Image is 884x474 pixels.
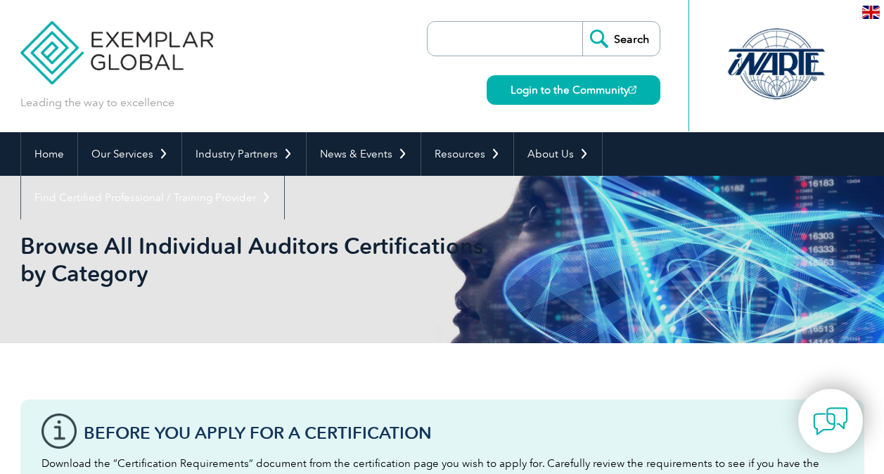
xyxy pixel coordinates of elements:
img: open_square.png [629,86,636,94]
a: Our Services [78,132,181,176]
p: Leading the way to excellence [20,95,174,110]
a: Find Certified Professional / Training Provider [21,176,284,219]
h1: Browse All Individual Auditors Certifications by Category [20,232,560,287]
h3: Before You Apply For a Certification [84,424,843,442]
a: About Us [514,132,602,176]
a: News & Events [307,132,421,176]
a: Industry Partners [182,132,306,176]
img: contact-chat.png [813,404,848,439]
a: Login to the Community [487,75,660,105]
a: Resources [421,132,513,176]
a: Home [21,132,77,176]
input: Search [582,22,660,56]
img: en [862,6,880,19]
